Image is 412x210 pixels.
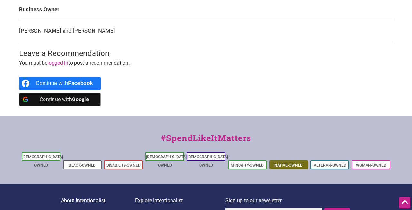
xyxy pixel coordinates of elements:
[19,93,101,106] a: Continue with <b>Google</b>
[356,163,386,167] a: Woman-Owned
[399,197,410,208] div: Scroll Back to Top
[69,163,96,167] a: Black-Owned
[22,155,64,167] a: [DEMOGRAPHIC_DATA]-Owned
[72,96,89,102] b: Google
[36,93,93,106] div: Continue with
[225,196,351,205] p: Sign up to our newsletter
[19,20,393,42] td: [PERSON_NAME] and [PERSON_NAME]
[19,59,393,67] p: You must be to post a recommendation.
[68,81,93,86] b: Facebook
[187,155,229,167] a: [DEMOGRAPHIC_DATA]-Owned
[135,196,225,205] p: Explore Intentionalist
[61,196,135,205] p: About Intentionalist
[231,163,264,167] a: Minority-Owned
[19,77,101,90] a: Continue with <b>Facebook</b>
[19,48,393,59] h3: Leave a Recommendation
[146,155,188,167] a: [DEMOGRAPHIC_DATA]-Owned
[274,163,303,167] a: Native-Owned
[106,163,141,167] a: Disability-Owned
[47,60,68,66] a: logged in
[314,163,346,167] a: Veteran-Owned
[36,77,93,90] div: Continue with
